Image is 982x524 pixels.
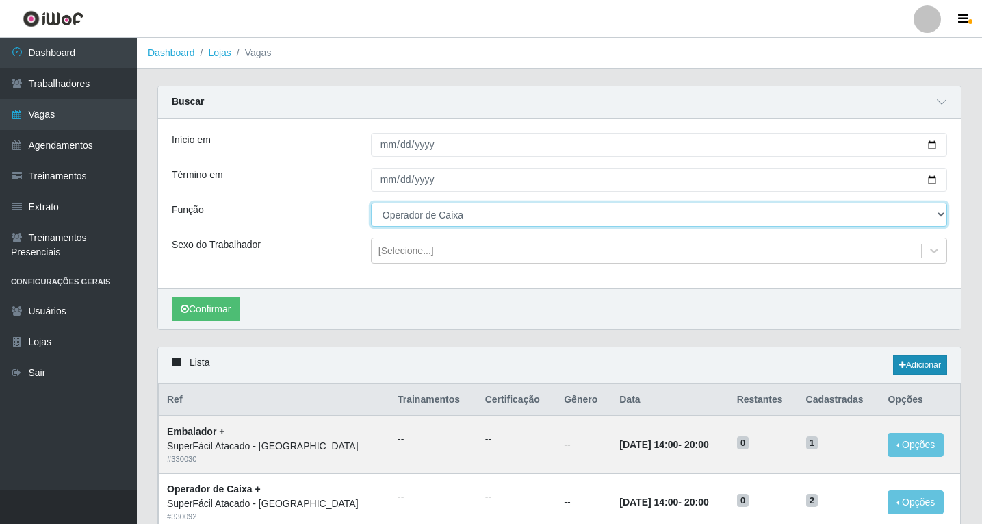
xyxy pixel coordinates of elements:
div: Lista [158,347,961,384]
th: Data [611,384,728,416]
strong: - [619,497,708,508]
img: CoreUI Logo [23,10,83,27]
button: Confirmar [172,297,240,321]
li: Vagas [231,46,272,60]
th: Trainamentos [389,384,477,416]
th: Restantes [729,384,798,416]
strong: Buscar [172,96,204,107]
label: Sexo do Trabalhador [172,238,261,252]
strong: Operador de Caixa + [167,484,261,495]
time: 20:00 [684,439,709,450]
span: 2 [806,494,818,508]
th: Ref [159,384,389,416]
strong: Embalador + [167,426,224,437]
ul: -- [485,432,548,447]
input: 00/00/0000 [371,168,947,192]
input: 00/00/0000 [371,133,947,157]
td: -- [556,416,611,473]
time: 20:00 [684,497,709,508]
span: 1 [806,436,818,450]
ul: -- [398,432,469,447]
div: # 330092 [167,511,381,523]
th: Opções [879,384,960,416]
a: Adicionar [893,355,947,375]
th: Cadastradas [798,384,880,416]
strong: - [619,439,708,450]
th: Certificação [477,384,556,416]
time: [DATE] 14:00 [619,439,678,450]
div: SuperFácil Atacado - [GEOGRAPHIC_DATA] [167,497,381,511]
span: 0 [737,494,749,508]
ul: -- [398,490,469,504]
label: Início em [172,133,211,147]
div: # 330030 [167,453,381,465]
time: [DATE] 14:00 [619,497,678,508]
div: [Selecione...] [378,244,434,258]
div: SuperFácil Atacado - [GEOGRAPHIC_DATA] [167,439,381,453]
label: Função [172,203,204,217]
a: Dashboard [148,47,195,58]
nav: breadcrumb [137,38,982,69]
a: Lojas [208,47,231,58]
span: 0 [737,436,749,450]
ul: -- [485,490,548,504]
label: Término em [172,168,223,182]
th: Gênero [556,384,611,416]
button: Opções [888,433,944,457]
button: Opções [888,490,944,514]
